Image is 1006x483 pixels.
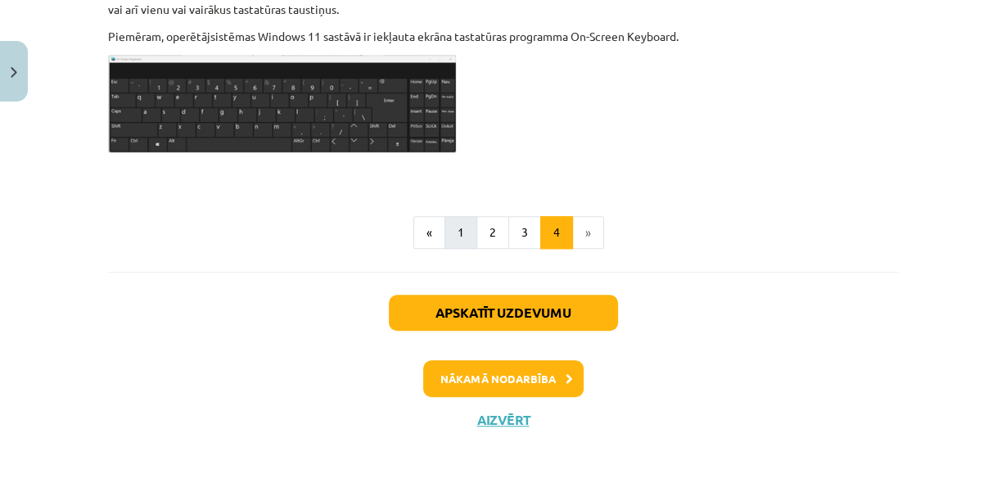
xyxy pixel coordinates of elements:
button: « [413,216,445,249]
button: Aizvērt [472,412,535,428]
p: Piemēram, operētājsistēmas Windows 11 sastāvā ir iekļauta ekrāna tastatūras programma On-Screen K... [108,28,899,45]
button: 1 [444,216,477,249]
button: Apskatīt uzdevumu [389,295,618,331]
button: 4 [540,216,573,249]
button: 3 [508,216,541,249]
img: icon-close-lesson-0947bae3869378f0d4975bcd49f059093ad1ed9edebbc8119c70593378902aed.svg [11,67,17,78]
nav: Page navigation example [108,216,899,249]
button: Nākamā nodarbība [423,360,584,398]
button: 2 [476,216,509,249]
